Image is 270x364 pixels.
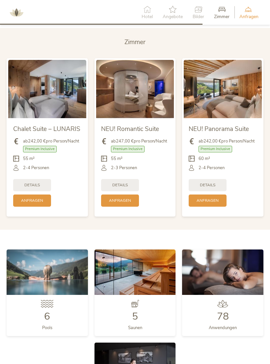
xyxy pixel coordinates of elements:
img: AMONTI & LUNARIS Wellnessresort [7,3,26,22]
span: Details [112,182,128,188]
span: ab pro Person/Nacht [111,138,167,144]
span: NEU! Romantic Suite [101,125,159,133]
a: AMONTI & LUNARIS Wellnessresort [7,10,26,14]
span: Zimmer [214,14,229,19]
span: Anfragen [239,14,258,19]
span: Angebote [163,14,183,19]
span: 5 [132,310,138,323]
span: Premium Inclusive [111,146,145,152]
span: Premium Inclusive [199,146,232,152]
span: ab pro Person/Nacht [23,138,79,144]
span: Bilder [193,14,204,19]
span: NEU! Panorama Suite [189,125,249,133]
span: 2-4 Personen [199,165,225,171]
span: Chalet Suite – LUNARIS [13,125,80,133]
span: Zimmer [124,38,146,46]
img: NEU! Romantic Suite [96,60,174,118]
b: 242,00 € [203,138,221,144]
span: Anfragen [197,198,219,203]
span: Anwendungen [209,325,237,331]
span: Details [200,182,215,188]
img: NEU! Panorama Suite [184,60,262,118]
span: 78 [217,310,229,323]
b: 242,00 € [28,138,46,144]
span: Details [24,182,40,188]
span: Hotel [142,14,153,19]
span: 55 m² [111,156,122,162]
span: 55 m² [23,156,35,162]
span: 2-4 Personen [23,165,49,171]
span: 2-3 Personen [111,165,137,171]
span: Anfragen [109,198,131,203]
span: 60 m² [199,156,210,162]
span: 6 [44,310,50,323]
span: Premium Inclusive [23,146,57,152]
b: 247,00 € [116,138,134,144]
span: ab pro Person/Nacht [199,138,255,144]
img: Chalet Suite – LUNARIS [8,60,86,118]
span: Saunen [128,325,142,331]
span: Pools [42,325,52,331]
span: Anfragen [21,198,43,203]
